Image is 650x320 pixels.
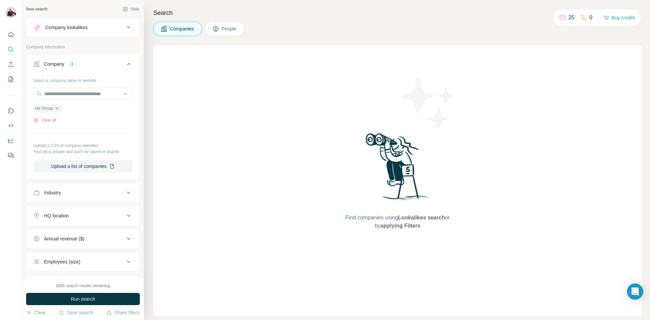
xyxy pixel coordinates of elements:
[26,277,139,293] button: Technologies
[26,6,47,12] div: New search
[26,254,139,270] button: Employees (size)
[26,231,139,247] button: Annual revenue ($)
[398,215,445,220] span: Lookalikes search
[44,212,69,219] div: HQ location
[26,293,140,305] button: Run search
[589,14,592,22] p: 0
[68,61,76,67] div: 1
[604,13,635,22] button: Buy credits
[398,72,459,133] img: Surfe Illustration - Stars
[26,56,139,75] button: Company1
[118,4,144,14] button: Hide
[5,7,16,18] img: Avatar
[26,309,45,316] button: Clear
[5,58,16,70] button: Enrich CSV
[45,24,88,31] div: Company lookalikes
[71,296,95,302] span: Run search
[170,25,195,32] span: Companies
[44,258,80,265] div: Employees (size)
[5,134,16,147] button: Dashboard
[26,185,139,201] button: Industry
[343,214,452,230] span: Find companies using or by
[222,25,237,32] span: People
[627,283,643,300] div: Open Intercom Messenger
[56,283,110,289] div: 2000 search results remaining
[33,75,133,84] div: Select a company name or website
[5,105,16,117] button: Use Surfe on LinkedIn
[26,44,140,50] p: Company information
[5,43,16,56] button: Search
[5,28,16,41] button: Quick start
[35,105,53,111] span: He Group
[26,208,139,224] button: HQ location
[33,149,133,155] p: Your list is private and won't be saved or shared.
[33,117,56,123] button: Clear all
[568,14,575,22] p: 25
[153,8,642,18] h4: Search
[381,223,420,229] span: applying Filters
[5,149,16,162] button: Feedback
[106,309,140,316] button: Share filters
[33,160,133,172] button: Upload a list of companies
[363,131,433,207] img: Surfe Illustration - Woman searching with binoculars
[26,19,139,36] button: Company lookalikes
[33,143,133,149] p: Upload a CSV of company websites.
[5,73,16,85] button: My lists
[59,309,93,316] button: Save search
[44,235,84,242] div: Annual revenue ($)
[44,61,64,67] div: Company
[44,189,61,196] div: Industry
[5,120,16,132] button: Use Surfe API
